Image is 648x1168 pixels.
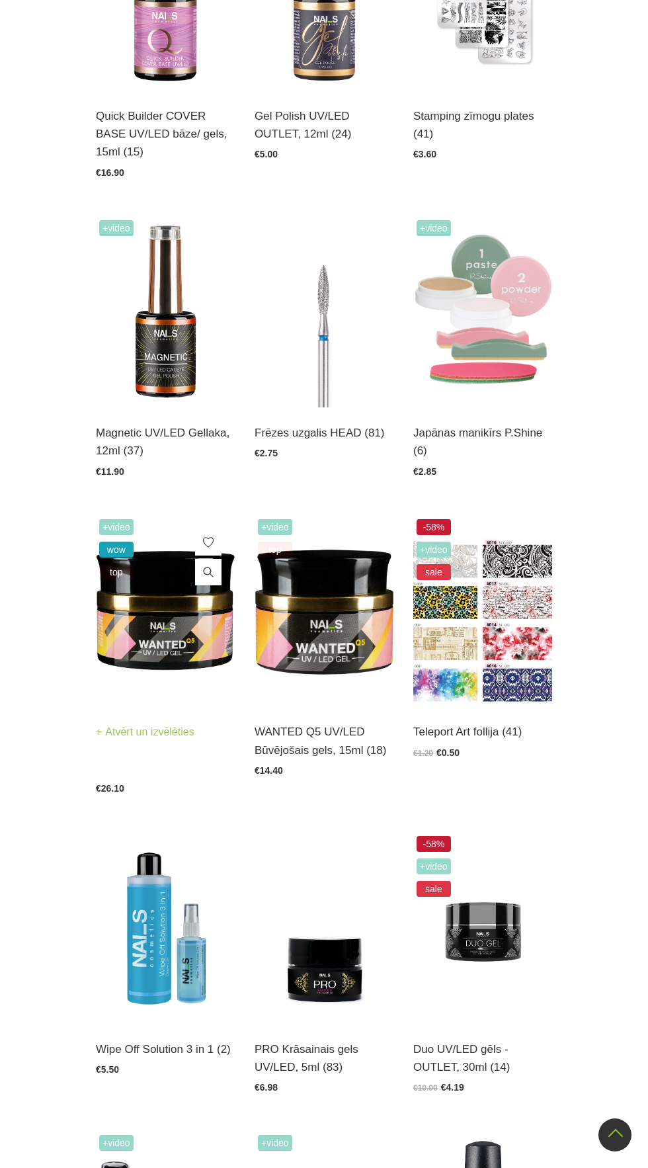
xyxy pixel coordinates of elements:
img: Folija nagu dizainam, paredzēta lietot kopā ar Teleport Sticky Gel.Piedāvājumā 40 veidi, 20 x 4cm... [413,516,552,707]
span: wow [99,542,134,558]
span: +Video [99,220,134,236]
img: “Japānas manikīrs” – sapnis par veseliem un stipriem nagiem ir piepildījies!Japānas manikīrs izte... [413,217,552,408]
span: €14.40 [255,765,283,776]
span: €26.10 [96,783,124,794]
a: Wipe Off Solution 3 in 1 (2) [96,1040,235,1058]
a: Teleport Art follija (41) [413,723,552,741]
span: +Video [417,858,451,874]
a: PRO Krāsainais gels UV/LED, 5ml (83) [255,1040,393,1076]
span: €11.90 [96,466,124,477]
span: €6.98 [255,1082,278,1093]
img: Gels WANTED NAILS cosmetics tehniķu komanda ir radījusi gelu, kas ilgi jau ir katra meistara mekl... [255,516,393,707]
span: +Video [99,519,134,535]
span: -58% [417,836,451,852]
span: €16.90 [96,167,124,178]
span: -58% [417,519,451,535]
img: Frēzes uzgaļi ātrai un efektīvai gēla un gēllaku noņemšanai, aparāta manikīra un aparāta pedikīra... [255,217,393,408]
span: top [258,542,292,558]
img: Augstas kvalitātes krāsainie geli ar 4D pigmentu un piesātinātu toni. Dod iespēju zīmēt smalkas l... [255,833,393,1024]
span: +Video [258,1135,292,1151]
span: +Video [99,1135,134,1151]
img: Polim. laiks:DUO GEL Nr. 101, 008, 000, 006, 002, 003, 014, 011, 012, 001, 009, 007, 005, 013, 00... [413,833,552,1024]
span: €1.20 [413,749,433,758]
span: €2.85 [413,466,436,477]
a: Magnetic UV/LED Gellaka, 12ml (37) [96,424,235,460]
a: Stamping zīmogu plates (41) [413,107,552,143]
span: sale [417,564,451,580]
a: Duo UV/LED gēls - OUTLET, 30ml (14) [413,1040,552,1076]
img: Līdzeklis “trīs vienā“ - paredzēts dabīgā naga attaukošanai un dehidrācijai, gela un gellaku lipī... [96,833,235,1024]
span: +Video [417,542,451,558]
span: €5.00 [255,149,278,159]
img: Gels WANTED NAILS cosmetics tehniķu komanda ir radījusi gelu, kas ilgi jau ir katra meistara mekl... [96,516,235,707]
span: €0.50 [436,747,460,758]
a: Quick Builder COVER BASE UV/LED bāze/ gels, 15ml (15) [96,107,235,161]
img: Ilgnoturīga gellaka, kas sastāv no metāla mikrodaļiņām, kuras īpaša magnēta ietekmē var pārvērst ... [96,217,235,408]
span: €5.50 [96,1064,119,1075]
a: Frēzes uzgalis HEAD (81) [255,424,393,442]
a: WANTED Q5 UV/LED Būvējošais gels, 15ml (18) [255,723,393,759]
span: +Video [417,220,451,236]
span: €3.60 [413,149,436,159]
span: +Video [258,519,292,535]
span: sale [417,881,451,897]
a: Atvērt un izvēlēties [96,723,194,741]
span: top [99,564,134,580]
span: €10.00 [413,1083,438,1093]
a: Gel Polish UV/LED OUTLET, 12ml (24) [255,107,393,143]
span: €2.75 [255,448,278,458]
a: Japānas manikīrs P.Shine (6) [413,424,552,460]
span: €4.19 [441,1082,464,1093]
